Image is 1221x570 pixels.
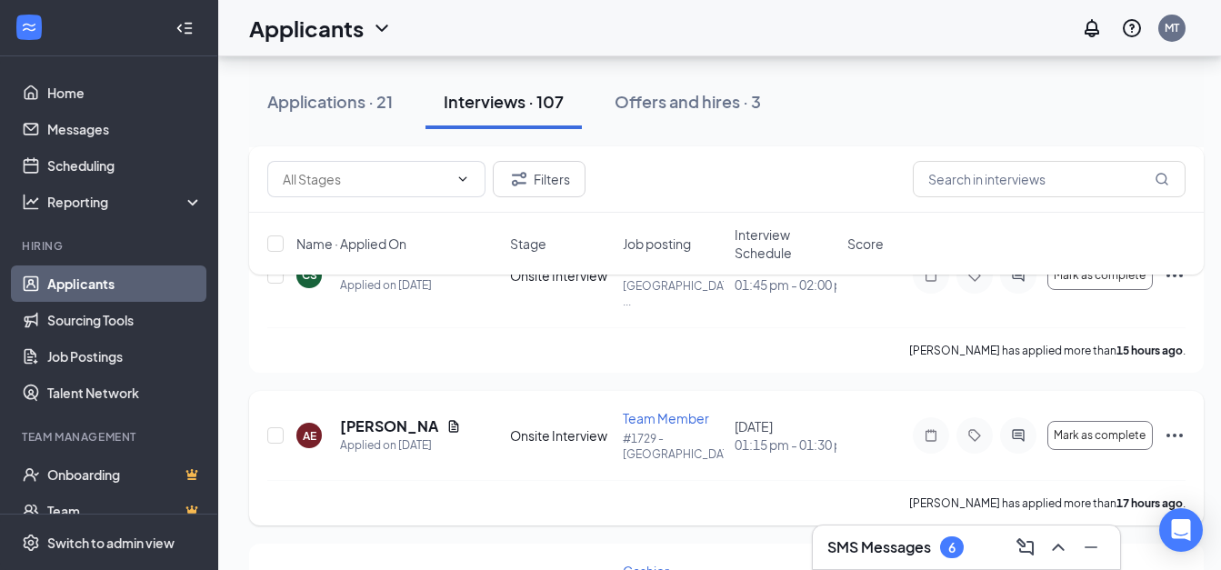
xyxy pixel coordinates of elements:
svg: Collapse [175,19,194,37]
svg: Note [920,428,942,443]
a: Applicants [47,265,203,302]
button: Filter Filters [493,161,585,197]
span: Score [847,235,884,253]
div: Offers and hires · 3 [615,90,761,113]
b: 15 hours ago [1116,344,1183,357]
b: 17 hours ago [1116,496,1183,510]
button: Minimize [1076,533,1106,562]
div: Hiring [22,238,199,254]
svg: Minimize [1080,536,1102,558]
span: Job posting [623,235,691,253]
svg: Filter [508,168,530,190]
input: All Stages [283,169,448,189]
a: OnboardingCrown [47,456,203,493]
div: MT [1165,20,1179,35]
svg: ActiveChat [1007,428,1029,443]
input: Search in interviews [913,161,1186,197]
svg: Analysis [22,193,40,211]
h3: SMS Messages [827,537,931,557]
svg: Tag [964,428,986,443]
h5: [PERSON_NAME] [340,416,439,436]
span: Name · Applied On [296,235,406,253]
a: Scheduling [47,147,203,184]
div: Reporting [47,193,204,211]
svg: Notifications [1081,17,1103,39]
a: Home [47,75,203,111]
p: [PERSON_NAME] has applied more than . [909,343,1186,358]
span: 01:15 pm - 01:30 pm [735,435,836,454]
svg: ComposeMessage [1015,536,1036,558]
a: Job Postings [47,338,203,375]
div: AE [303,428,316,444]
a: Sourcing Tools [47,302,203,338]
div: Applications · 21 [267,90,393,113]
a: Messages [47,111,203,147]
div: Onsite Interview [510,426,612,445]
span: Interview Schedule [735,225,836,262]
div: Interviews · 107 [444,90,564,113]
span: Team Member [623,410,709,426]
span: Mark as complete [1054,429,1146,442]
h1: Applicants [249,13,364,44]
button: Mark as complete [1047,421,1153,450]
svg: QuestionInfo [1121,17,1143,39]
div: 6 [948,540,956,555]
a: TeamCrown [47,493,203,529]
div: Open Intercom Messenger [1159,508,1203,552]
svg: ChevronUp [1047,536,1069,558]
div: [DATE] [735,417,836,454]
a: Talent Network [47,375,203,411]
span: Stage [510,235,546,253]
p: #1729 - [GEOGRAPHIC_DATA] [623,431,725,462]
button: ComposeMessage [1011,533,1040,562]
svg: ChevronDown [371,17,393,39]
div: Switch to admin view [47,534,175,552]
svg: ChevronDown [455,172,470,186]
svg: Document [446,419,461,434]
svg: MagnifyingGlass [1155,172,1169,186]
div: Team Management [22,429,199,445]
button: ChevronUp [1044,533,1073,562]
p: [PERSON_NAME] has applied more than . [909,495,1186,511]
svg: WorkstreamLogo [20,18,38,36]
svg: Ellipses [1164,425,1186,446]
svg: Settings [22,534,40,552]
div: Applied on [DATE] [340,436,461,455]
